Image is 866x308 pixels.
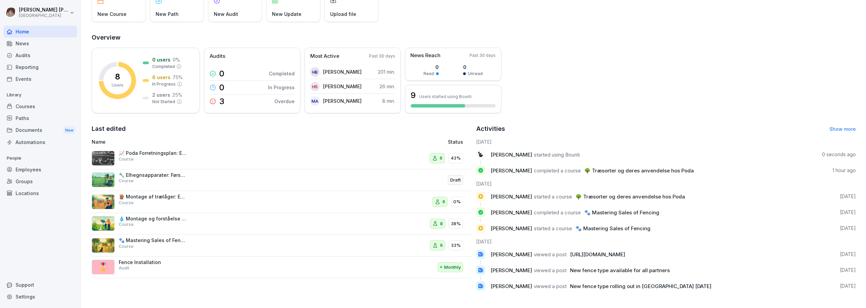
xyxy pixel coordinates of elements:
[119,237,186,243] p: 🐾 Mastering Sales of Fencing
[440,220,443,227] p: 8
[214,10,238,18] p: New Audit
[323,68,362,75] p: [PERSON_NAME]
[173,74,183,81] p: 75 %
[3,136,77,148] a: Automations
[840,251,856,258] p: [DATE]
[92,216,115,231] img: akw15qmbc8lz96rhhyr6ygo8.png
[534,193,572,200] span: started a course
[152,64,175,70] p: Completed
[330,10,356,18] p: Upload file
[570,267,670,274] span: New fence type available for all partners
[451,155,461,162] p: 43%
[491,251,532,258] span: [PERSON_NAME]
[491,167,532,174] span: [PERSON_NAME]
[98,261,108,273] p: 🎖️
[3,49,77,61] a: Audits
[92,194,115,209] img: iitrrchdpqggmo7zvf685sph.png
[476,238,856,245] h6: [DATE]
[534,267,567,274] span: viewed a post
[92,33,856,42] h2: Overview
[840,283,856,289] p: [DATE]
[451,220,461,227] p: 38%
[19,13,68,18] p: [GEOGRAPHIC_DATA]
[575,225,651,232] span: 🐾 Mastering Sales of Fencing
[152,81,176,87] p: In Progress
[119,178,134,184] p: Course
[3,112,77,124] div: Paths
[3,90,77,100] p: Library
[570,251,625,258] span: [URL][DOMAIN_NAME]
[272,10,301,18] p: New Update
[378,68,395,75] p: 201 min.
[92,213,472,235] a: 💧 Montage og forståelse af soldrevet markpumpeCourse838%
[3,26,77,38] a: Home
[491,225,532,232] span: [PERSON_NAME]
[219,70,224,78] p: 0
[119,156,134,162] p: Course
[274,98,295,105] p: Overdue
[92,169,472,191] a: 🔧 Elhegnsapparater: Første trin ind i elhegns-verdenenCourseDraft
[119,194,186,200] p: 🪵 Montage af trælåger: En trin-for-trin guide
[451,242,461,249] p: 33%
[476,124,505,134] h2: Activities
[440,155,442,162] p: 6
[268,84,295,91] p: In Progress
[584,209,659,216] span: 🐾 Mastering Sales of Fencing
[453,198,461,205] p: 0%
[491,267,532,274] span: [PERSON_NAME]
[410,52,440,60] p: News Reach
[534,251,567,258] span: viewed a post
[3,175,77,187] a: Groups
[3,153,77,164] p: People
[152,91,170,98] p: 2 users
[3,279,77,291] div: Support
[119,259,186,265] p: Fence Installation
[833,167,856,174] p: 1 hour ago
[97,10,127,18] p: New Course
[156,10,179,18] p: New Path
[3,124,77,137] a: DocumentsNew
[822,151,856,158] p: 0 seconds ago
[463,64,483,71] p: 0
[3,61,77,73] a: Reporting
[491,209,532,216] span: [PERSON_NAME]
[19,7,68,13] p: [PERSON_NAME] [PERSON_NAME]
[369,53,395,59] p: Past 30 days
[491,151,532,158] span: [PERSON_NAME]
[152,56,170,63] p: 0 users
[173,56,180,63] p: 0 %
[269,70,295,77] p: Completed
[3,164,77,175] a: Employees
[468,71,483,77] p: Unread
[92,191,472,213] a: 🪵 Montage af trælåger: En trin-for-trin guideCourse60%
[829,126,856,132] a: Show more
[3,187,77,199] a: Locations
[64,126,75,134] div: New
[3,291,77,303] a: Settings
[534,209,581,216] span: completed a course
[534,151,580,158] span: started using Bounti
[119,243,134,250] p: Course
[119,221,134,228] p: Course
[219,84,224,92] p: 0
[119,265,129,271] p: Audit
[210,52,225,60] p: Audits
[3,73,77,85] a: Events
[119,200,134,206] p: Course
[3,100,77,112] a: Courses
[310,52,339,60] p: Most Active
[444,264,461,271] p: Monthly
[450,177,461,184] p: Draft
[3,38,77,49] div: News
[152,99,175,105] p: Not Started
[92,257,472,279] a: 🎖️Fence InstallationAuditMonthly
[92,238,115,253] img: kxi8va3mi4rps8i66op2yw5d.png
[172,91,182,98] p: 25 %
[840,225,856,232] p: [DATE]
